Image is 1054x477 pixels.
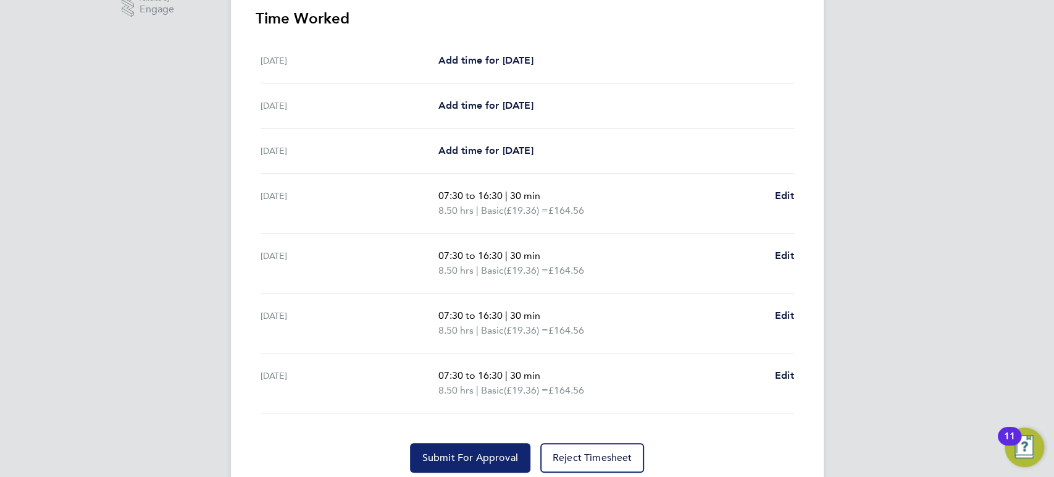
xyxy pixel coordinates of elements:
a: Edit [775,188,794,203]
span: Edit [775,310,794,321]
button: Submit For Approval [410,443,530,473]
span: (£19.36) = [503,264,548,276]
div: [DATE] [261,188,438,218]
div: [DATE] [261,143,438,158]
span: 07:30 to 16:30 [438,190,502,201]
span: Engage [140,4,174,15]
a: Add time for [DATE] [438,53,533,68]
span: | [475,324,478,336]
span: | [475,384,478,396]
span: Basic [480,203,503,218]
span: Basic [480,263,503,278]
a: Edit [775,368,794,383]
span: Submit For Approval [422,452,518,464]
span: | [475,205,478,216]
span: 30 min [509,190,540,201]
a: Edit [775,248,794,263]
div: [DATE] [261,98,438,113]
span: Edit [775,369,794,381]
span: | [504,369,507,381]
span: 8.50 hrs [438,384,473,396]
a: Edit [775,308,794,323]
span: Add time for [DATE] [438,54,533,66]
span: £164.56 [548,264,583,276]
span: £164.56 [548,384,583,396]
span: 30 min [509,369,540,381]
span: Reject Timesheet [553,452,632,464]
div: 11 [1004,436,1015,452]
div: [DATE] [261,368,438,398]
span: Basic [480,383,503,398]
span: (£19.36) = [503,384,548,396]
span: 8.50 hrs [438,264,473,276]
span: Edit [775,190,794,201]
a: Add time for [DATE] [438,143,533,158]
span: 30 min [509,250,540,261]
span: 8.50 hrs [438,324,473,336]
button: Open Resource Center, 11 new notifications [1005,428,1044,467]
a: Add time for [DATE] [438,98,533,113]
div: [DATE] [261,53,438,68]
span: £164.56 [548,324,583,336]
h3: Time Worked [256,9,799,28]
span: 30 min [509,310,540,321]
span: 07:30 to 16:30 [438,369,502,381]
span: | [504,310,507,321]
span: (£19.36) = [503,324,548,336]
div: [DATE] [261,248,438,278]
button: Reject Timesheet [540,443,645,473]
span: 07:30 to 16:30 [438,250,502,261]
span: Add time for [DATE] [438,99,533,111]
span: Edit [775,250,794,261]
span: | [504,190,507,201]
span: | [504,250,507,261]
span: 8.50 hrs [438,205,473,216]
span: | [475,264,478,276]
div: [DATE] [261,308,438,338]
span: Add time for [DATE] [438,145,533,156]
span: (£19.36) = [503,205,548,216]
span: £164.56 [548,205,583,216]
span: 07:30 to 16:30 [438,310,502,321]
span: Basic [480,323,503,338]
